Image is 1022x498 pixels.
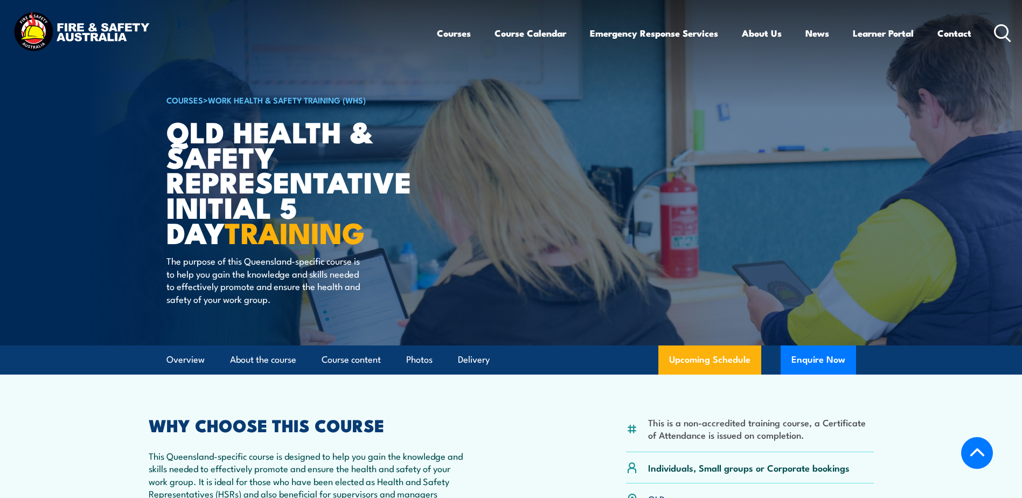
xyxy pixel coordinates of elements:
a: Work Health & Safety Training (WHS) [208,94,366,106]
button: Enquire Now [781,345,856,375]
a: Contact [937,19,971,47]
p: Individuals, Small groups or Corporate bookings [648,461,850,474]
a: Overview [166,345,205,374]
a: About Us [742,19,782,47]
a: Course Calendar [495,19,566,47]
li: This is a non-accredited training course, a Certificate of Attendance is issued on completion. [648,416,874,441]
a: Emergency Response Services [590,19,718,47]
strong: TRAINING [225,209,365,254]
h2: WHY CHOOSE THIS COURSE [149,417,463,432]
p: The purpose of this Queensland-specific course is to help you gain the knowledge and skills neede... [166,254,363,305]
a: Courses [437,19,471,47]
h1: QLD Health & Safety Representative Initial 5 Day [166,119,433,245]
a: Delivery [458,345,490,374]
a: About the course [230,345,296,374]
a: Upcoming Schedule [658,345,761,375]
a: Learner Portal [853,19,914,47]
a: COURSES [166,94,203,106]
a: Course content [322,345,381,374]
a: News [805,19,829,47]
h6: > [166,93,433,106]
a: Photos [406,345,433,374]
